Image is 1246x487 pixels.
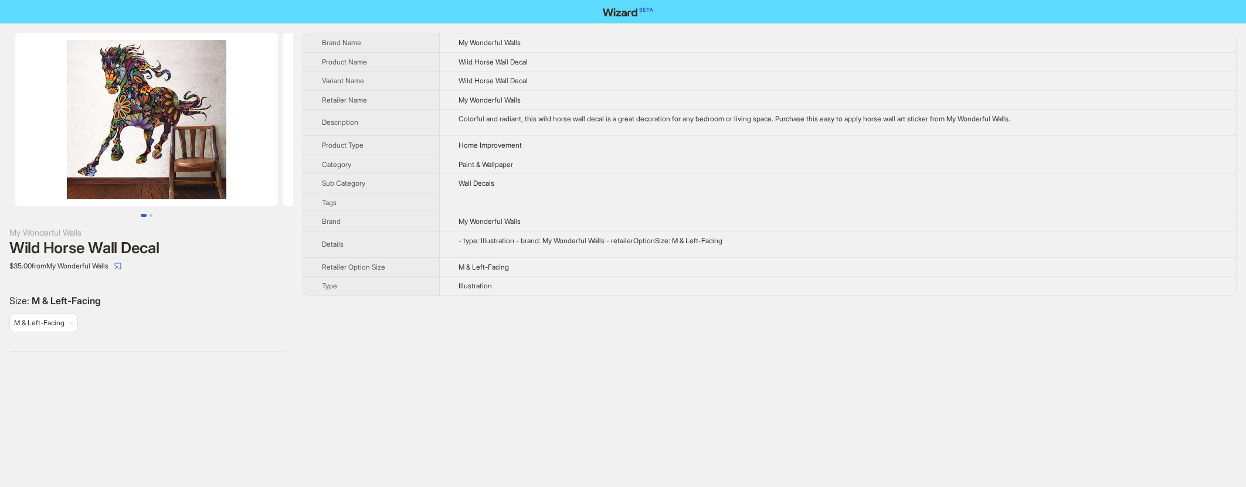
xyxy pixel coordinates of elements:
span: Details [322,240,344,248]
div: $35.00 from My Wonderful Walls [9,257,284,275]
span: My Wonderful Walls [459,38,521,47]
span: select [114,263,121,270]
span: Retailer Option Size [322,263,385,271]
img: Wild Horse Wall Decal Wild Horse Wall Decal image 1 [15,33,278,206]
span: Brand Name [322,38,361,47]
span: available [14,314,73,332]
div: My Wonderful Walls [9,226,284,239]
span: M & Left-Facing [14,318,64,327]
span: Category [322,160,351,169]
span: Wild Horse Wall Decal [459,57,528,66]
button: Go to slide 1 [141,214,147,217]
span: Product Type [322,141,364,149]
span: M & Left-Facing [32,295,101,306]
button: Go to slide 2 [150,214,152,217]
span: Sub Category [322,179,365,188]
span: Type [322,281,337,290]
span: My Wonderful Walls [459,96,521,104]
div: Wild Horse Wall Decal [9,239,284,257]
div: - type: Illustration - brand: My Wonderful Walls - retailerOptionSize: M & Left-Facing [459,236,1217,246]
img: Wild Horse Wall Decal Wild Horse Wall Decal image 2 [283,33,545,206]
span: Paint & Wallpaper [459,160,513,169]
span: Illustration [459,281,492,290]
span: Wall Decals [459,179,494,188]
span: Size : [9,295,32,306]
span: Retailer Name [322,96,367,104]
span: Wild Horse Wall Decal [459,76,528,85]
span: Variant Name [322,76,364,85]
span: Description [322,118,358,127]
span: Home Improvement [459,141,522,149]
span: Product Name [322,57,367,66]
span: Tags [322,198,337,207]
span: My Wonderful Walls [459,217,521,226]
span: Brand [322,217,341,226]
div: Colorful and radiant, this wild horse wall decal is a great decoration for any bedroom or living ... [459,114,1217,124]
span: M & Left-Facing [459,263,509,271]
